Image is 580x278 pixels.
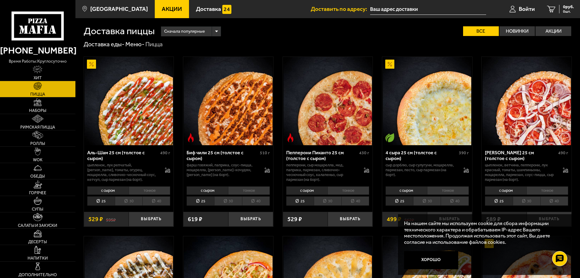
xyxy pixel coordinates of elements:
button: Выбрать [228,212,273,227]
img: Вегетарианское блюдо [385,133,394,142]
a: Доставка еды- [84,41,124,48]
span: Напитки [28,256,48,260]
li: 25 [187,196,214,206]
li: тонкое [427,186,469,195]
span: Обеды [30,174,45,178]
li: 30 [314,196,341,206]
label: Акции [535,26,571,36]
span: 390 г [459,150,469,155]
button: Выбрать [328,212,373,227]
span: Супы [32,207,43,211]
span: 0 шт. [563,10,574,13]
li: 30 [413,196,441,206]
img: Биф чили 25 см (толстое с сыром) [184,57,272,145]
span: Наборы [29,109,46,113]
li: 40 [142,196,170,206]
span: 619 ₽ [188,216,202,222]
button: Выбрать [427,212,472,227]
span: Дополнительно [18,273,57,277]
li: тонкое [228,186,270,195]
div: Аль-Шам 25 см (толстое с сыром) [87,150,159,161]
span: Десерты [28,240,47,244]
span: Роллы [30,142,45,146]
li: тонкое [129,186,171,195]
li: с сыром [87,186,129,195]
span: Римская пицца [20,125,55,129]
label: Новинки [499,26,535,36]
span: Горячее [29,191,46,195]
button: Выбрать [527,212,572,227]
button: Хорошо [404,251,459,269]
li: 25 [386,196,413,206]
li: тонкое [327,186,369,195]
a: АкционныйАль-Шам 25 см (толстое с сыром) [84,57,174,145]
li: 25 [485,196,512,206]
span: Салаты и закуски [18,224,57,228]
li: 25 [286,196,314,206]
s: 595 ₽ [106,216,116,222]
a: Острое блюдоБиф чили 25 см (толстое с сыром) [183,57,273,145]
img: Аль-Шам 25 см (толстое с сыром) [85,57,173,145]
li: 40 [341,196,369,206]
p: цыпленок, лук репчатый, [PERSON_NAME], томаты, огурец, моцарелла, сливочно-чесночный соус, кетчуп... [87,163,159,182]
span: Доставить по адресу: [311,6,370,12]
a: Петровская 25 см (толстое с сыром) [482,57,572,145]
img: Острое блюдо [186,133,195,142]
button: Выбрать [129,212,174,227]
li: с сыром [485,186,526,195]
input: Ваш адрес доставки [370,4,486,15]
img: Акционный [87,60,96,69]
div: Пицца [145,41,163,48]
p: фарш говяжий, паприка, соус-пицца, моцарелла, [PERSON_NAME]-кочудян, [PERSON_NAME] (на борт). [187,163,258,177]
li: 25 [87,196,115,206]
img: Пепперони Пиканто 25 см (толстое с сыром) [283,57,372,145]
h1: Доставка пиццы [84,26,155,36]
div: Биф чили 25 см (толстое с сыром) [187,150,258,161]
a: Меню- [125,41,144,48]
span: Сначала популярные [164,26,205,37]
div: Пепперони Пиканто 25 см (толстое с сыром) [286,150,358,161]
a: Острое блюдоПепперони Пиканто 25 см (толстое с сыром) [283,57,373,145]
span: 529 ₽ [287,216,302,222]
span: Войти [519,6,535,12]
a: АкционныйВегетарианское блюдо4 сыра 25 см (толстое с сыром) [382,57,472,145]
img: Острое блюдо [286,133,295,142]
li: 30 [115,196,142,206]
label: Все [463,26,499,36]
div: 4 сыра 25 см (толстое с сыром) [386,150,457,161]
li: 40 [441,196,469,206]
img: 4 сыра 25 см (толстое с сыром) [383,57,471,145]
p: сыр дорблю, сыр сулугуни, моцарелла, пармезан, песто, сыр пармезан (на борт). [386,163,457,177]
p: цыпленок, ветчина, пепперони, лук красный, томаты, шампиньоны, моцарелла, пармезан, соус-пицца, с... [485,163,557,182]
img: 15daf4d41897b9f0e9f617042186c801.svg [222,5,231,14]
img: Акционный [385,60,394,69]
span: WOK [33,158,42,162]
span: 0 руб. [563,5,574,9]
li: 40 [540,196,568,206]
span: Хит [34,76,42,80]
span: [GEOGRAPHIC_DATA] [90,6,148,12]
span: 490 г [558,150,568,155]
span: 510 г [260,150,270,155]
span: 430 г [359,150,369,155]
p: пепперони, сыр Моцарелла, мед, паприка, пармезан, сливочно-чесночный соус, халапеньо, сыр пармеза... [286,163,358,182]
li: с сыром [286,186,328,195]
p: На нашем сайте мы используем cookie для сбора информации технического характера и обрабатываем IP... [404,220,562,245]
span: Пицца [30,92,45,96]
span: 490 г [160,150,170,155]
li: 40 [242,196,270,206]
li: с сыром [386,186,427,195]
img: Петровская 25 см (толстое с сыром) [482,57,571,145]
li: 30 [214,196,242,206]
li: 30 [513,196,540,206]
span: 529 ₽ [88,216,103,222]
li: тонкое [526,186,568,195]
span: 499 ₽ [387,216,401,222]
span: Доставка [196,6,221,12]
div: [PERSON_NAME] 25 см (толстое с сыром) [485,150,557,161]
li: с сыром [187,186,228,195]
span: Акции [162,6,182,12]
